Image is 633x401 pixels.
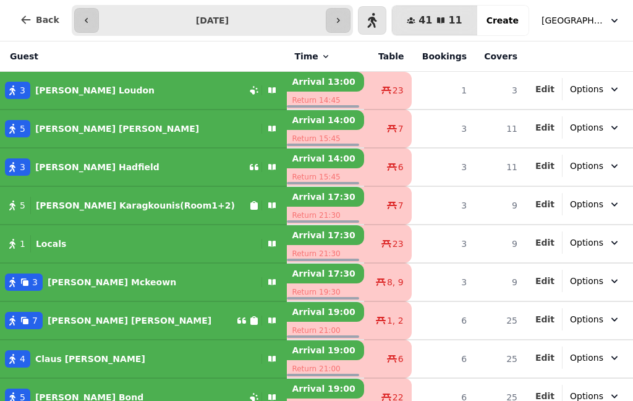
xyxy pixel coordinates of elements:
[535,238,554,247] span: Edit
[32,314,38,327] span: 7
[398,199,404,212] span: 7
[287,283,364,301] p: Return 19:30
[412,301,474,340] td: 6
[535,392,554,400] span: Edit
[535,277,554,285] span: Edit
[448,15,462,25] span: 11
[32,276,38,288] span: 3
[535,85,554,93] span: Edit
[35,84,155,97] p: [PERSON_NAME] Loudon
[535,160,554,172] button: Edit
[535,123,554,132] span: Edit
[393,84,404,97] span: 23
[570,313,603,326] span: Options
[535,198,554,210] button: Edit
[412,72,474,110] td: 1
[535,351,554,364] button: Edit
[20,84,25,97] span: 3
[570,83,603,95] span: Options
[398,123,404,135] span: 7
[412,225,474,263] td: 3
[35,123,199,135] p: [PERSON_NAME] [PERSON_NAME]
[398,161,404,173] span: 6
[570,198,603,210] span: Options
[287,110,364,130] p: Arrival 14:00
[387,314,404,327] span: 1, 2
[418,15,432,25] span: 41
[535,236,554,249] button: Edit
[35,161,159,173] p: [PERSON_NAME] Hadfield
[535,275,554,287] button: Edit
[474,340,525,378] td: 25
[287,225,364,245] p: Arrival 17:30
[48,276,176,288] p: [PERSON_NAME] Mckeown
[287,149,364,168] p: Arrival 14:00
[535,121,554,134] button: Edit
[412,263,474,301] td: 3
[535,353,554,362] span: Edit
[570,236,603,249] span: Options
[570,160,603,172] span: Options
[474,263,525,301] td: 9
[412,340,474,378] td: 6
[20,238,25,250] span: 1
[20,199,25,212] span: 5
[412,148,474,186] td: 3
[570,121,603,134] span: Options
[287,245,364,262] p: Return 21:30
[36,15,59,24] span: Back
[535,162,554,170] span: Edit
[474,110,525,148] td: 11
[364,41,412,72] th: Table
[393,238,404,250] span: 23
[35,353,145,365] p: Claus [PERSON_NAME]
[287,72,364,92] p: Arrival 13:00
[287,168,364,186] p: Return 15:45
[486,16,519,25] span: Create
[563,155,628,177] button: Options
[570,351,603,364] span: Options
[287,207,364,224] p: Return 21:30
[535,83,554,95] button: Edit
[36,238,66,250] p: Locals
[563,78,628,100] button: Options
[535,313,554,326] button: Edit
[535,315,554,324] span: Edit
[563,347,628,369] button: Options
[474,225,525,263] td: 9
[563,116,628,139] button: Options
[477,6,529,35] button: Create
[474,301,525,340] td: 25
[287,264,364,283] p: Arrival 17:30
[563,270,628,292] button: Options
[48,314,211,327] p: [PERSON_NAME] [PERSON_NAME]
[287,360,364,377] p: Return 21:00
[287,92,364,109] p: Return 14:45
[20,123,25,135] span: 5
[534,9,628,32] button: [GEOGRAPHIC_DATA]
[287,187,364,207] p: Arrival 17:30
[570,275,603,287] span: Options
[287,322,364,339] p: Return 21:00
[412,41,474,72] th: Bookings
[10,5,69,35] button: Back
[392,6,477,35] button: 4111
[294,50,330,63] button: Time
[36,199,235,212] p: [PERSON_NAME] Karagkounis(Room1+2)
[563,231,628,254] button: Options
[287,130,364,147] p: Return 15:45
[20,353,25,365] span: 4
[412,110,474,148] td: 3
[535,200,554,209] span: Edit
[563,308,628,330] button: Options
[542,14,603,27] span: [GEOGRAPHIC_DATA]
[387,276,404,288] span: 8, 9
[474,41,525,72] th: Covers
[294,50,318,63] span: Time
[474,148,525,186] td: 11
[474,72,525,110] td: 3
[412,186,474,225] td: 3
[287,340,364,360] p: Arrival 19:00
[474,186,525,225] td: 9
[398,353,404,365] span: 6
